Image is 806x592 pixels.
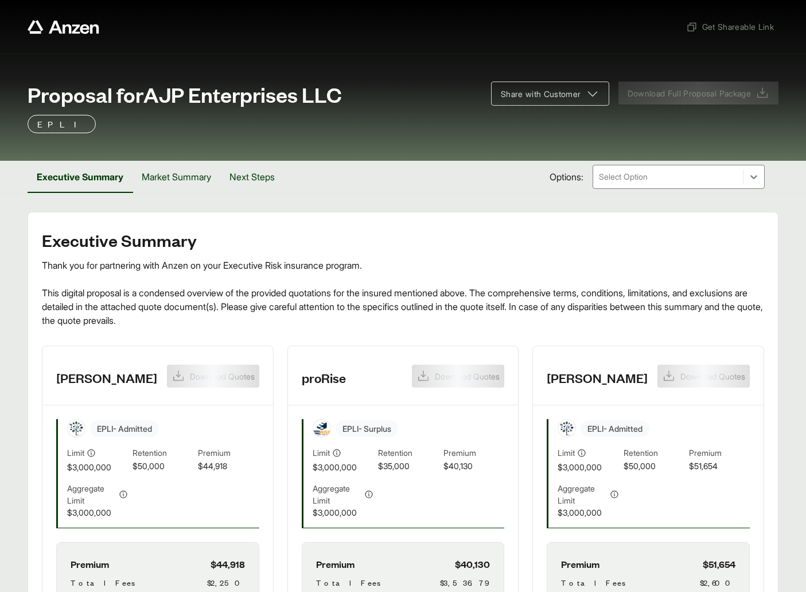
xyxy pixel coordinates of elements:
[207,576,245,589] span: $2,250
[443,460,504,473] span: $40,130
[689,447,750,460] span: Premium
[211,556,245,572] span: $44,918
[624,447,684,460] span: Retention
[220,161,284,193] button: Next Steps
[316,576,380,589] span: Total Fees
[313,447,330,459] span: Limit
[561,556,599,572] span: Premium
[550,170,583,184] span: Options:
[133,447,193,460] span: Retention
[313,420,330,437] img: proRise Insurance Services LLC
[198,447,259,460] span: Premium
[378,447,439,460] span: Retention
[28,20,99,34] a: Anzen website
[316,556,355,572] span: Premium
[71,576,135,589] span: Total Fees
[558,461,618,473] span: $3,000,000
[37,117,86,131] p: EPLI
[28,83,342,106] span: Proposal for AJP Enterprises LLC
[558,447,575,459] span: Limit
[558,420,575,437] img: Berkley Management Protection
[378,460,439,473] span: $35,000
[198,460,259,473] span: $44,918
[491,82,609,106] button: Share with Customer
[313,506,373,519] span: $3,000,000
[90,420,159,437] span: EPLI - Admitted
[302,369,346,386] h3: proRise
[42,258,764,327] div: Thank you for partnering with Anzen on your Executive Risk insurance program. This digital propos...
[67,447,84,459] span: Limit
[581,420,649,437] span: EPLI - Admitted
[558,482,607,506] span: Aggregate Limit
[336,420,398,437] span: EPLI - Surplus
[558,506,618,519] span: $3,000,000
[28,161,133,193] button: Executive Summary
[547,369,648,386] h3: [PERSON_NAME]
[440,576,490,589] span: $3,536.79
[42,231,764,249] h2: Executive Summary
[313,482,362,506] span: Aggregate Limit
[71,556,109,572] span: Premium
[443,447,504,460] span: Premium
[133,460,193,473] span: $50,000
[67,461,128,473] span: $3,000,000
[682,16,778,37] button: Get Shareable Link
[313,461,373,473] span: $3,000,000
[501,88,581,100] span: Share with Customer
[68,420,85,437] img: Berkley Management Protection
[56,369,157,386] h3: [PERSON_NAME]
[455,556,490,572] span: $40,130
[686,21,774,33] span: Get Shareable Link
[133,161,220,193] button: Market Summary
[67,482,116,506] span: Aggregate Limit
[689,460,750,473] span: $51,654
[67,506,128,519] span: $3,000,000
[624,460,684,473] span: $50,000
[561,576,625,589] span: Total Fees
[700,576,735,589] span: $2,600
[703,556,735,572] span: $51,654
